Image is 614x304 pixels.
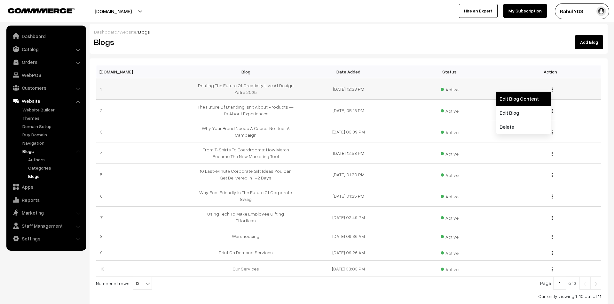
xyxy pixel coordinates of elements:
[459,4,498,18] a: Hire an Expert
[197,228,298,244] td: Warehousing
[21,106,84,113] a: Website Builder
[8,43,84,55] a: Catalog
[496,92,551,106] a: Edit Blog Content
[441,248,459,256] span: Active
[441,232,459,240] span: Active
[496,120,551,134] a: Delete
[197,65,298,78] th: Blog
[96,293,601,300] div: Currently viewing 1-10 out of 11
[593,282,599,286] img: Right
[298,164,399,185] td: [DATE] 01:30 PM
[298,65,399,78] th: Date Added
[8,233,84,244] a: Settings
[72,3,154,19] button: [DOMAIN_NAME]
[582,282,588,286] img: Left
[298,121,399,142] td: [DATE] 03:39 PM
[8,8,75,13] img: COMMMERCE
[96,164,197,185] td: 5
[441,170,459,179] span: Active
[8,56,84,68] a: Orders
[8,30,84,42] a: Dashboard
[8,194,84,206] a: Reports
[298,228,399,244] td: [DATE] 09:36 AM
[27,164,84,171] a: Categories
[96,185,197,207] td: 6
[552,235,553,239] img: Menu
[441,106,459,114] span: Active
[94,37,257,47] h2: Blogs
[197,78,298,100] td: Printing The Future Of Creativity Live At Design Yatra 2025
[8,82,84,94] a: Customers
[27,156,84,163] a: Authors
[94,28,603,35] div: / /
[552,87,553,92] img: Menu
[552,130,553,134] img: Menu
[96,142,197,164] td: 4
[138,29,150,34] span: Blogs
[21,140,84,146] a: Navigation
[96,121,197,142] td: 3
[298,142,399,164] td: [DATE] 12:58 PM
[197,121,298,142] td: Why Your Brand Needs A Cause, Not Just A Campaign
[552,216,553,220] img: Menu
[298,78,399,100] td: [DATE] 12:33 PM
[197,261,298,277] td: Our Services
[27,173,84,179] a: Blogs
[441,127,459,136] span: Active
[298,100,399,121] td: [DATE] 05:13 PM
[596,6,606,16] img: user
[441,192,459,200] span: Active
[441,85,459,93] span: Active
[441,213,459,221] span: Active
[8,6,64,14] a: COMMMERCE
[552,267,553,271] img: Menu
[298,261,399,277] td: [DATE] 03:03 PM
[197,244,298,261] td: Print On Demand Services
[8,69,84,81] a: WebPOS
[298,185,399,207] td: [DATE] 01:25 PM
[21,131,84,138] a: Buy Domain
[8,95,84,107] a: Website
[503,4,547,18] a: My Subscription
[298,207,399,228] td: [DATE] 02:49 PM
[399,65,500,78] th: Status
[96,65,197,78] th: [DOMAIN_NAME]
[8,181,84,193] a: Apps
[552,173,553,177] img: Menu
[197,207,298,228] td: Using Tech To Make Employee Gifting Effortless
[94,29,117,34] a: Dashboard
[21,148,84,155] a: Blogs
[197,142,298,164] td: From T-Shirts To Boardrooms: How Merch Became The New Marketing Tool
[441,264,459,273] span: Active
[96,207,197,228] td: 7
[8,207,84,218] a: Marketing
[21,115,84,121] a: Themes
[552,251,553,255] img: Menu
[500,65,601,78] th: Action
[96,244,197,261] td: 9
[197,164,298,185] td: 10 Last-Minute Corporate Gift Ideas You Can Get Delivered In 1–2 Days
[552,109,553,113] img: Menu
[21,123,84,130] a: Domain Setup
[197,100,298,121] td: The Future Of Branding Isn’t About Products — It’s About Experiences
[119,29,136,34] a: Website
[568,280,576,286] span: of 2
[552,194,553,199] img: Menu
[298,244,399,261] td: [DATE] 09:26 AM
[96,100,197,121] td: 2
[552,152,553,156] img: Menu
[133,277,152,290] span: 10
[96,228,197,244] td: 8
[496,106,551,120] a: Edit Blog
[96,261,197,277] td: 10
[555,3,609,19] button: Rahul YDS
[540,280,551,286] span: Page
[197,185,298,207] td: Why Eco-Friendly Is The Future Of Corporate Swag
[96,280,130,287] span: Number of rows
[575,35,603,49] a: Add Blog
[441,149,459,157] span: Active
[8,220,84,232] a: Staff Management
[96,78,197,100] td: 1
